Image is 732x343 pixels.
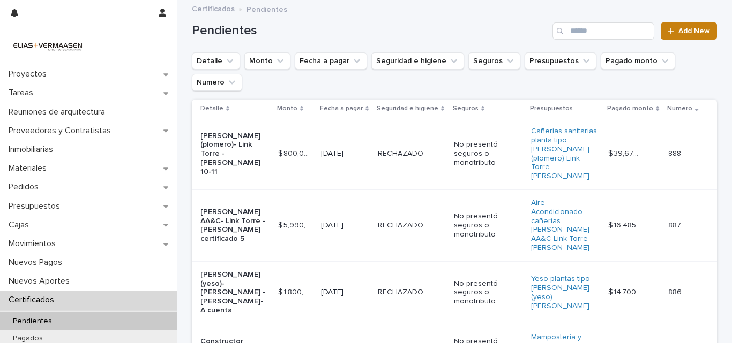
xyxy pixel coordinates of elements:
a: Cañerías sanitarias planta tipo [PERSON_NAME] (plomero) Link Torre - [PERSON_NAME] [531,127,598,181]
p: Pendientes [4,317,61,326]
p: No presentó seguros o monotributo [454,140,521,167]
p: Reuniones de arquitectura [4,107,114,117]
p: Presupuestos [4,201,69,211]
span: Add New [678,27,710,35]
p: Cajas [4,220,38,230]
a: Yeso plantas tipo [PERSON_NAME] (yeso) [PERSON_NAME] [531,275,598,310]
p: Proveedores y Contratistas [4,126,119,136]
p: [PERSON_NAME] (yeso)- [PERSON_NAME] - [PERSON_NAME]- A cuenta [200,270,267,315]
p: RECHAZADO [378,147,425,158]
p: Pendientes [247,3,287,14]
p: Pedidos [4,182,47,192]
button: Pagado monto [601,52,675,70]
button: Presupuestos [525,52,596,70]
button: Fecha a pagar [295,52,367,70]
p: Nuevos Pagos [4,257,71,268]
p: Pagados [4,334,51,343]
tr: [PERSON_NAME] AA&C- Link Torre - [PERSON_NAME] certificado 5$ 5,990,000.00$ 5,990,000.00 [DATE]RE... [192,189,717,261]
p: Certificados [4,295,63,305]
p: No presentó seguros o monotributo [454,212,521,239]
p: [DATE] [321,221,369,230]
button: Seguridad e higiene [371,52,464,70]
p: $ 800,000.00 [278,147,314,158]
p: Fecha a pagar [320,103,363,115]
p: [DATE] [321,288,369,297]
p: Materiales [4,163,55,173]
p: Pagado monto [607,103,653,115]
input: Search [552,22,654,40]
p: Detalle [200,103,223,115]
p: RECHAZADO [378,219,425,230]
a: Certificados [192,2,235,14]
p: $ 14,700,000.00 [608,286,644,297]
p: Seguridad e higiene [377,103,438,115]
button: Detalle [192,52,240,70]
p: $ 5,990,000.00 [278,219,314,230]
p: 886 [668,286,684,297]
p: Numero [667,103,692,115]
p: RECHAZADO [378,286,425,297]
p: Inmobiliarias [4,144,62,155]
a: Aire Acondicionado cañerías [PERSON_NAME] AA&C Link Torre - [PERSON_NAME] [531,199,598,253]
p: Proyectos [4,69,55,79]
p: 887 [668,219,683,230]
button: Monto [244,52,290,70]
h1: Pendientes [192,23,548,39]
p: No presentó seguros o monotributo [454,279,521,306]
p: Monto [277,103,297,115]
p: 888 [668,147,683,158]
p: [PERSON_NAME] AA&C- Link Torre - [PERSON_NAME] certificado 5 [200,208,267,243]
img: HMeL2XKrRby6DNq2BZlM [9,35,87,56]
p: $ 1,800,000.00 [278,286,314,297]
button: Numero [192,74,242,91]
tr: [PERSON_NAME] (yeso)- [PERSON_NAME] - [PERSON_NAME]- A cuenta$ 1,800,000.00$ 1,800,000.00 [DATE]R... [192,261,717,324]
p: Presupuestos [530,103,573,115]
p: $ 16,485,000.00 [608,219,644,230]
tr: [PERSON_NAME] (plomero)- Link Torre - [PERSON_NAME] 10-11$ 800,000.00$ 800,000.00 [DATE]RECHAZADO... [192,118,717,190]
p: Seguros [453,103,479,115]
a: Add New [661,22,717,40]
p: Tareas [4,88,42,98]
button: Seguros [468,52,520,70]
p: [DATE] [321,149,369,158]
p: [PERSON_NAME] (plomero)- Link Torre - [PERSON_NAME] 10-11 [200,132,267,177]
p: Movimientos [4,239,64,249]
p: Nuevos Aportes [4,276,78,286]
p: $ 39,676,365.00 [608,147,644,158]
